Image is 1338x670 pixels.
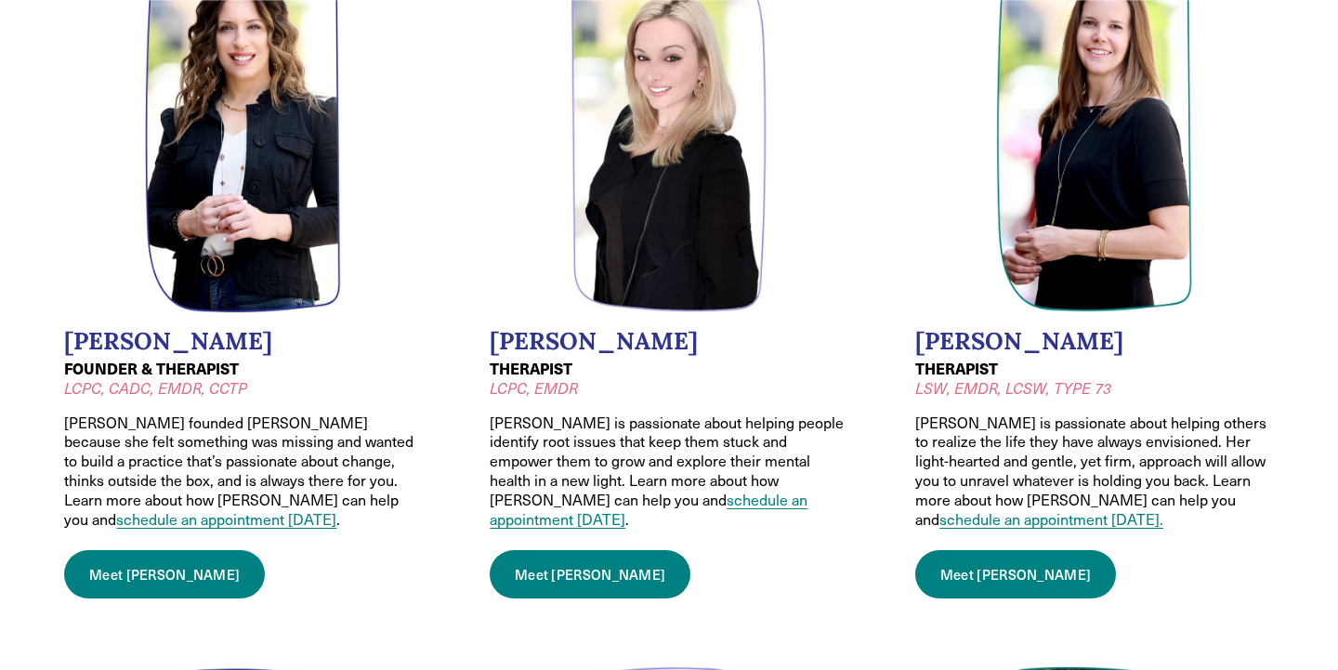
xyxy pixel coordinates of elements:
[915,358,998,379] strong: THERAPIST
[64,358,239,379] strong: FOUNDER & THERAPIST
[490,414,847,530] p: [PERSON_NAME] is passionate about helping people identify root issues that keep them stuck and em...
[490,550,690,598] a: Meet [PERSON_NAME]
[64,327,422,356] h2: [PERSON_NAME]
[939,509,1163,529] a: schedule an appointment [DATE].
[490,490,807,529] a: schedule an appointment [DATE]
[64,550,265,598] a: Meet [PERSON_NAME]
[490,327,847,356] h2: [PERSON_NAME]
[915,550,1116,598] a: Meet [PERSON_NAME]
[490,358,572,379] strong: THERAPIST
[64,414,422,530] p: [PERSON_NAME] founded [PERSON_NAME] because she felt something was missing and wanted to build a ...
[915,378,1111,398] em: LSW, EMDR, LCSW, TYPE 73
[490,378,578,398] em: LCPC, EMDR
[116,509,336,529] a: schedule an appointment [DATE]
[64,378,247,398] em: LCPC, CADC, EMDR, CCTP
[915,414,1273,530] p: [PERSON_NAME] is passionate about helping others to realize the life they have always envisioned....
[915,327,1273,356] h2: [PERSON_NAME]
